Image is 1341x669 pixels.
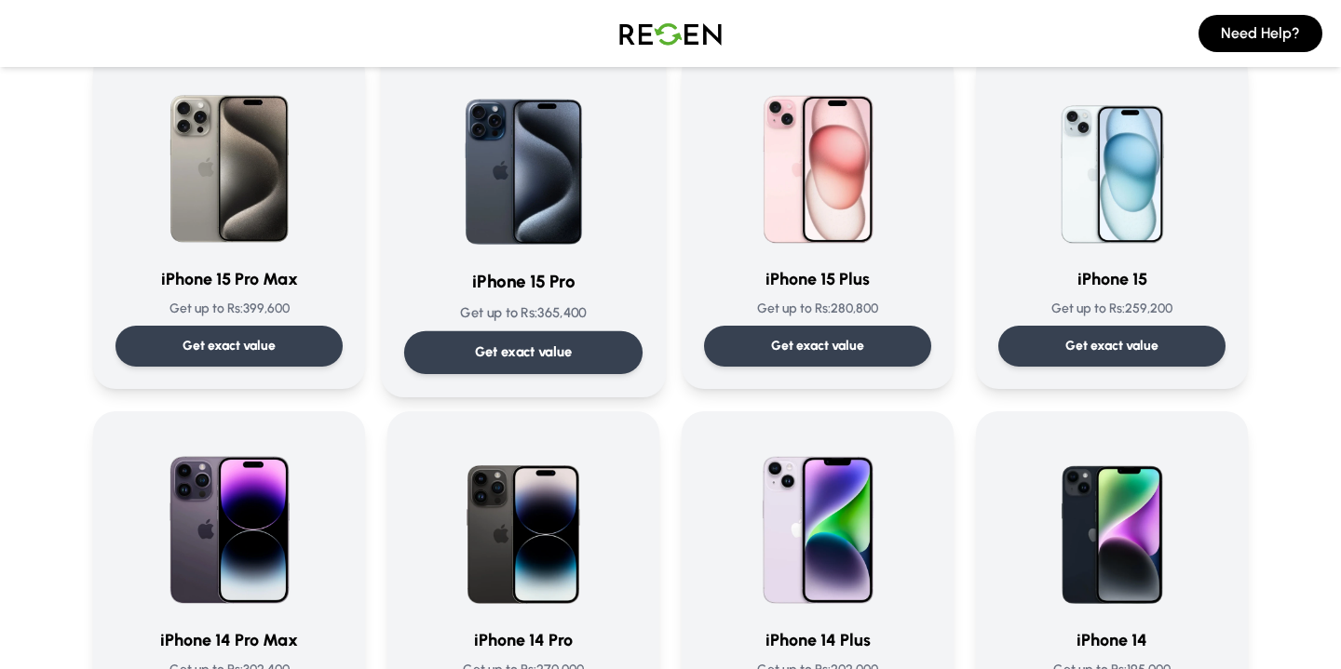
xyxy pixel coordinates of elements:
img: Logo [605,7,736,60]
img: iPhone 14 Pro Max [140,434,318,612]
p: Get exact value [771,337,864,355]
img: iPhone 14 Pro [434,434,613,612]
h3: iPhone 15 Plus [704,266,931,292]
img: iPhone 15 [1023,73,1201,251]
p: Get exact value [475,342,573,362]
p: Get up to Rs: 280,800 [704,300,931,318]
img: iPhone 15 Pro [429,65,617,253]
img: iPhone 15 Pro Max [140,73,318,251]
img: iPhone 14 [1023,434,1201,612]
p: Get exact value [1065,337,1158,355]
h3: iPhone 15 Pro Max [115,266,343,292]
p: Get up to Rs: 259,200 [998,300,1226,318]
button: Need Help? [1199,15,1322,52]
h3: iPhone 15 Pro [404,269,643,296]
h3: iPhone 14 Plus [704,627,931,653]
p: Get exact value [183,337,276,355]
h3: iPhone 14 [998,627,1226,653]
p: Get up to Rs: 399,600 [115,300,343,318]
p: Get up to Rs: 365,400 [404,303,643,323]
img: iPhone 14 Plus [728,434,907,612]
h3: iPhone 14 Pro [410,627,637,653]
img: iPhone 15 Plus [728,73,907,251]
h3: iPhone 14 Pro Max [115,627,343,653]
h3: iPhone 15 [998,266,1226,292]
